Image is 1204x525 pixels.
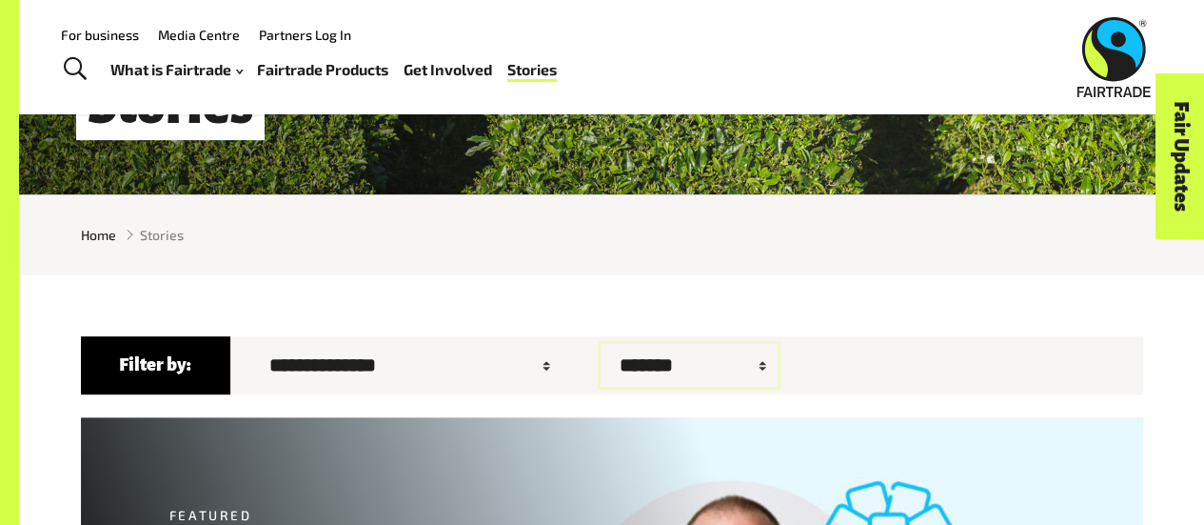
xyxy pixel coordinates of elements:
a: Toggle Search [51,46,98,93]
a: Media Centre [158,27,240,43]
a: Home [81,225,116,245]
span: Stories [140,225,184,245]
a: Fairtrade Products [257,56,388,83]
a: For business [61,27,139,43]
h6: Filter by: [81,336,231,394]
div: Featured [169,506,612,525]
a: Get Involved [404,56,492,83]
a: Stories [507,56,557,83]
img: Fairtrade Australia New Zealand logo [1077,17,1151,97]
a: What is Fairtrade [110,56,243,83]
a: Partners Log In [259,27,351,43]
